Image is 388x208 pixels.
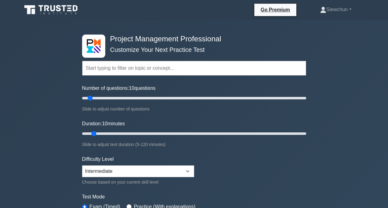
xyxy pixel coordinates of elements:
[82,120,125,127] label: Duration: minutes
[305,3,366,16] a: Siewchun
[257,6,294,14] a: Go Premium
[82,85,156,92] label: Number of questions: questions
[82,193,306,201] label: Test Mode
[82,156,114,163] label: Difficulty Level
[82,61,306,76] input: Start typing to filter on topic or concept...
[82,178,194,186] div: Choose based on your current skill level
[82,141,306,148] div: Slide to adjust test duration (5-120 minutes)
[108,35,276,44] h4: Project Management Professional
[102,121,107,126] span: 10
[129,85,135,91] span: 10
[82,105,306,113] div: Slide to adjust number of questions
